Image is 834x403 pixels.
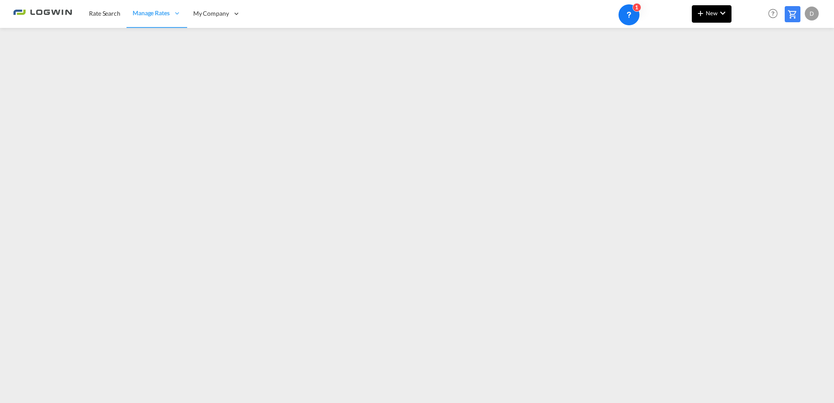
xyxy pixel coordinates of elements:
[718,8,728,18] md-icon: icon-chevron-down
[13,4,72,24] img: 2761ae10d95411efa20a1f5e0282d2d7.png
[766,6,780,21] span: Help
[805,7,819,20] div: D
[692,5,731,23] button: icon-plus 400-fgNewicon-chevron-down
[193,9,229,18] span: My Company
[695,10,728,17] span: New
[133,9,170,17] span: Manage Rates
[766,6,785,22] div: Help
[89,10,120,17] span: Rate Search
[695,8,706,18] md-icon: icon-plus 400-fg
